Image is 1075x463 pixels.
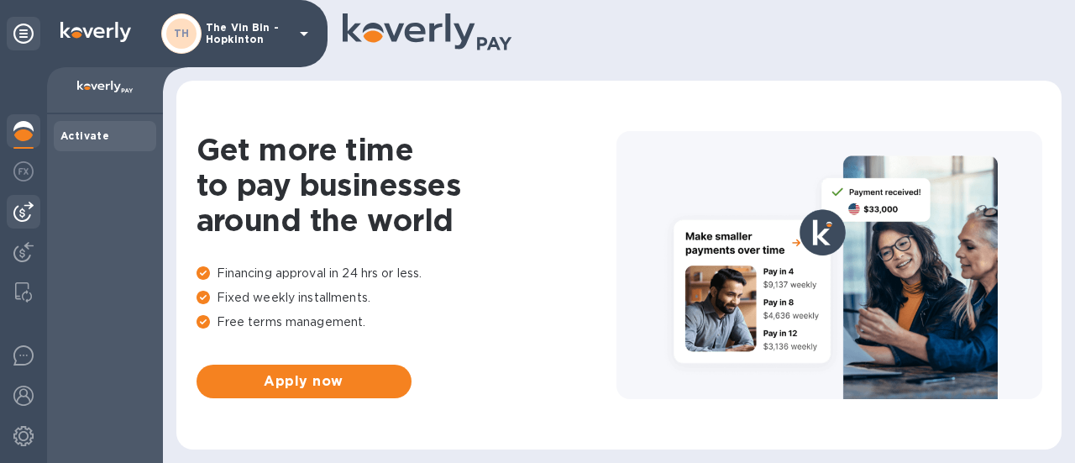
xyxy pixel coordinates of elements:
button: Apply now [197,365,412,398]
img: Logo [60,22,131,42]
p: The Vin Bin - Hopkinton [206,22,290,45]
b: Activate [60,129,109,142]
p: Free terms management. [197,313,616,331]
div: Unpin categories [7,17,40,50]
b: TH [174,27,190,39]
p: Financing approval in 24 hrs or less. [197,265,616,282]
span: Apply now [210,371,398,392]
img: Foreign exchange [13,161,34,182]
h1: Get more time to pay businesses around the world [197,132,616,238]
p: Fixed weekly installments. [197,289,616,307]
